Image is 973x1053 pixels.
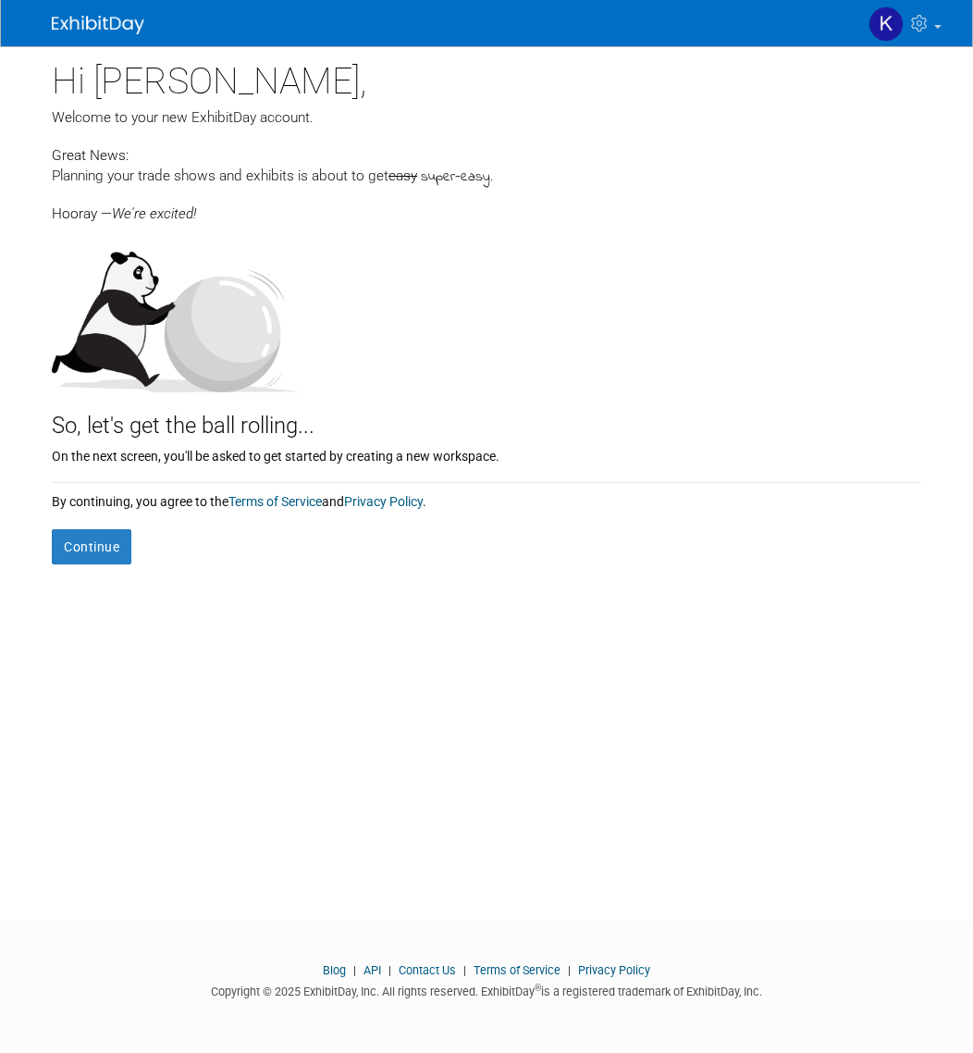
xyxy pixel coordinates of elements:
span: We're excited! [112,205,196,222]
a: Contact Us [399,963,456,977]
span: | [384,963,396,977]
div: Hooray — [52,188,921,224]
div: Great News: [52,144,921,166]
div: On the next screen, you'll be asked to get started by creating a new workspace. [52,442,921,465]
a: API [363,963,381,977]
a: Privacy Policy [578,963,650,977]
span: super-easy [421,167,490,188]
a: Blog [323,963,346,977]
a: Terms of Service [474,963,560,977]
img: Katie Furtado [868,6,904,42]
div: Planning your trade shows and exhibits is about to get . [52,166,921,188]
img: ExhibitDay [52,16,144,34]
img: Let's get the ball rolling [52,233,302,392]
span: | [563,963,575,977]
div: Hi [PERSON_NAME], [52,46,921,107]
span: | [459,963,471,977]
div: By continuing, you agree to the and . [52,483,921,511]
span: | [349,963,361,977]
div: So, let's get the ball rolling... [52,392,921,442]
div: Welcome to your new ExhibitDay account. [52,107,921,128]
span: easy [388,167,417,184]
sup: ® [535,983,541,993]
a: Privacy Policy [344,494,423,509]
a: Terms of Service [228,494,322,509]
button: Continue [52,529,131,564]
